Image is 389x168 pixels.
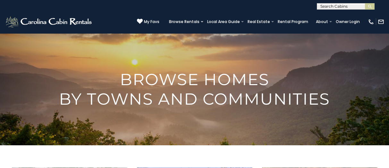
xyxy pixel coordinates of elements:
[333,17,363,26] a: Owner Login
[166,17,203,26] a: Browse Rentals
[368,19,374,25] img: phone-regular-white.png
[5,15,94,28] img: White-1-2.png
[137,19,159,25] a: My Favs
[313,17,331,26] a: About
[144,19,159,25] span: My Favs
[378,19,384,25] img: mail-regular-white.png
[244,17,273,26] a: Real Estate
[275,17,311,26] a: Rental Program
[204,17,243,26] a: Local Area Guide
